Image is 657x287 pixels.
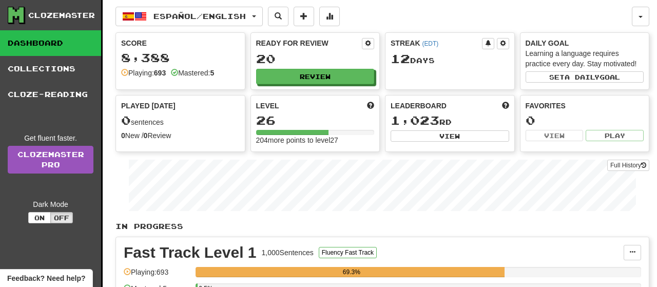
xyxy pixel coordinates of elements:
div: Get fluent faster. [8,133,93,143]
p: In Progress [115,221,649,232]
div: Fast Track Level 1 [124,245,257,260]
button: On [28,212,51,223]
div: rd [391,114,509,127]
div: 26 [256,114,375,127]
div: New / Review [121,130,240,141]
div: Dark Mode [8,199,93,209]
span: a daily [565,73,600,81]
button: Full History [607,160,649,171]
div: Day s [391,52,509,66]
strong: 5 [210,69,214,77]
span: 12 [391,51,410,66]
div: Clozemaster [28,10,95,21]
div: Ready for Review [256,38,362,48]
span: This week in points, UTC [502,101,509,111]
span: Score more points to level up [367,101,374,111]
button: View [391,130,509,142]
div: 1,000 Sentences [262,247,314,258]
span: 1,023 [391,113,439,127]
span: Leaderboard [391,101,447,111]
button: View [526,130,584,141]
div: Mastered: [171,68,214,78]
div: Playing: 693 [124,267,190,284]
div: Playing: [121,68,166,78]
button: More stats [319,7,340,26]
button: Español/English [115,7,263,26]
div: Score [121,38,240,48]
span: Played [DATE] [121,101,176,111]
a: ClozemasterPro [8,146,93,174]
button: Search sentences [268,7,288,26]
div: Learning a language requires practice every day. Stay motivated! [526,48,644,69]
span: Español / English [153,12,246,21]
button: Add sentence to collection [294,7,314,26]
a: (EDT) [422,40,438,47]
strong: 0 [144,131,148,140]
span: 0 [121,113,131,127]
strong: 693 [154,69,166,77]
div: 20 [256,52,375,65]
span: Level [256,101,279,111]
div: Favorites [526,101,644,111]
button: Fluency Fast Track [319,247,377,258]
button: Off [50,212,73,223]
div: sentences [121,114,240,127]
span: Open feedback widget [7,273,85,283]
div: 8,388 [121,51,240,64]
div: Streak [391,38,482,48]
button: Play [586,130,644,141]
div: 0 [526,114,644,127]
button: Review [256,69,375,84]
div: Daily Goal [526,38,644,48]
strong: 0 [121,131,125,140]
button: Seta dailygoal [526,71,644,83]
div: 204 more points to level 27 [256,135,375,145]
div: 69.3% [199,267,504,277]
